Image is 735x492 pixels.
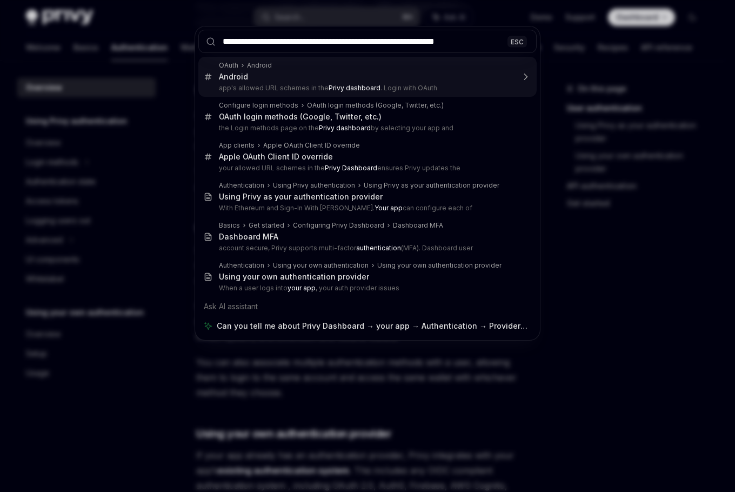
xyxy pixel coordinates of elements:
[219,244,514,252] p: account secure, Privy supports multi-factor (MFA). Dashboard user
[325,164,377,172] b: Privy Dashboard
[507,36,527,47] div: ESC
[293,221,384,230] div: Configuring Privy Dashboard
[219,84,514,92] p: app's allowed URL schemes in the . Login with OAuth
[375,204,403,212] b: Your app
[319,124,371,132] b: Privy dashboard
[273,261,369,270] div: Using your own authentication
[217,321,531,331] span: Can you tell me about Privy Dashboard → your app → Authentication → Providers → Google.?
[198,297,537,316] div: Ask AI assistant
[219,112,382,122] div: OAuth login methods (Google, Twitter, etc.)
[219,284,514,292] p: When a user logs into , your auth provider issues
[219,101,298,110] div: Configure login methods
[219,124,514,132] p: the Login methods page on the by selecting your app and
[329,84,380,92] b: Privy dashboard
[219,261,264,270] div: Authentication
[263,141,360,150] div: Apple OAuth Client ID override
[219,232,278,242] div: Dashboard MFA
[219,141,255,150] div: App clients
[219,72,248,82] div: Android
[219,204,514,212] p: With Ethereum and Sign-In With [PERSON_NAME]. can configure each of
[364,181,499,190] div: Using Privy as your authentication provider
[219,181,264,190] div: Authentication
[219,272,369,282] div: Using your own authentication provider
[356,244,401,252] b: authentication
[219,152,333,162] div: Apple OAuth Client ID override
[273,181,355,190] div: Using Privy authentication
[307,101,444,110] div: OAuth login methods (Google, Twitter, etc.)
[219,61,238,70] div: OAuth
[288,284,316,292] b: your app
[393,221,443,230] div: Dashboard MFA
[247,61,272,70] div: Android
[219,221,240,230] div: Basics
[377,261,502,270] div: Using your own authentication provider
[249,221,284,230] div: Get started
[219,164,514,172] p: your allowed URL schemes in the ensures Privy updates the
[219,192,383,202] div: Using Privy as your authentication provider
